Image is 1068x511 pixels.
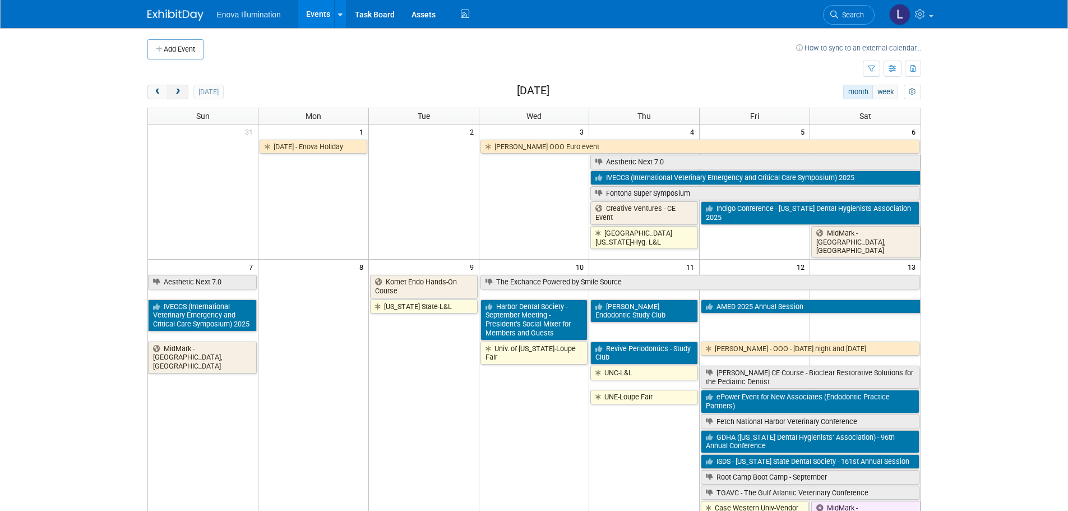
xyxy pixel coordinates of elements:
span: Sun [196,112,210,121]
span: 1 [358,125,368,139]
span: Fri [750,112,759,121]
a: [PERSON_NAME] OOO Euro event [480,140,919,154]
a: MidMark - [GEOGRAPHIC_DATA], [GEOGRAPHIC_DATA] [811,226,920,258]
span: Enova Illumination [217,10,281,19]
a: AMED 2025 Annual Session [701,300,920,314]
a: Univ. of [US_STATE]-Loupe Fair [480,342,588,365]
i: Personalize Calendar [909,89,916,96]
a: [PERSON_NAME] CE Course - Bioclear Restorative Solutions for the Pediatric Dentist [701,366,919,389]
a: Komet Endo Hands-On Course [370,275,478,298]
a: UNE-Loupe Fair [590,390,698,404]
span: Search [838,11,864,19]
span: 13 [907,260,921,274]
button: month [843,85,873,99]
span: 9 [469,260,479,274]
span: 2 [469,125,479,139]
span: Thu [637,112,651,121]
span: 5 [799,125,810,139]
span: 7 [248,260,258,274]
a: IVECCS (International Veterinary Emergency and Critical Care Symposium) 2025 [590,171,920,185]
button: myCustomButton [904,85,921,99]
button: prev [147,85,168,99]
a: [US_STATE] State-L&L [370,300,478,314]
a: GDHA ([US_STATE] Dental Hygienists’ Association) - 96th Annual Conference [701,430,919,453]
a: Creative Ventures - CE Event [590,201,698,224]
a: Aesthetic Next 7.0 [590,155,920,169]
span: 31 [244,125,258,139]
a: Harbor Dental Society - September Meeting - President’s Social Mixer for Members and Guests [480,300,588,340]
span: 4 [689,125,699,139]
span: 3 [579,125,589,139]
img: Lucas Mlinarcik [889,4,910,25]
a: TGAVC - The Gulf Atlantic Veterinary Conference [701,486,919,500]
button: Add Event [147,39,204,59]
a: MidMark - [GEOGRAPHIC_DATA], [GEOGRAPHIC_DATA] [148,342,257,374]
img: ExhibitDay [147,10,204,21]
a: Fontona Super Symposium [590,186,919,201]
a: [PERSON_NAME] - OOO - [DATE] night and [DATE] [701,342,919,356]
a: [PERSON_NAME] Endodontic Study Club [590,300,698,323]
button: week [872,85,898,99]
span: Sat [859,112,871,121]
span: Mon [306,112,321,121]
a: ePower Event for New Associates (Endodontic Practice Partners) [701,390,919,413]
span: 11 [685,260,699,274]
span: 10 [575,260,589,274]
button: next [168,85,188,99]
span: Wed [526,112,542,121]
a: UNC-L&L [590,366,698,380]
a: Aesthetic Next 7.0 [148,275,257,289]
a: Fetch National Harbor Veterinary Conference [701,415,919,429]
span: 8 [358,260,368,274]
button: [DATE] [193,85,223,99]
span: 6 [910,125,921,139]
span: Tue [418,112,430,121]
a: [DATE] - Enova Holiday [260,140,367,154]
a: The Exchance Powered by Smile Source [480,275,919,289]
span: 12 [796,260,810,274]
a: [GEOGRAPHIC_DATA][US_STATE]-Hyg. L&L [590,226,698,249]
a: ISDS - [US_STATE] State Dental Society - 161st Annual Session [701,454,919,469]
a: Indigo Conference - [US_STATE] Dental Hygienists Association 2025 [701,201,919,224]
a: IVECCS (International Veterinary Emergency and Critical Care Symposium) 2025 [148,300,257,332]
h2: [DATE] [517,85,549,97]
a: Root Camp Boot Camp - September [701,470,919,485]
a: Revive Periodontics - Study Club [590,342,698,365]
a: How to sync to an external calendar... [796,44,921,52]
a: Search [823,5,875,25]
